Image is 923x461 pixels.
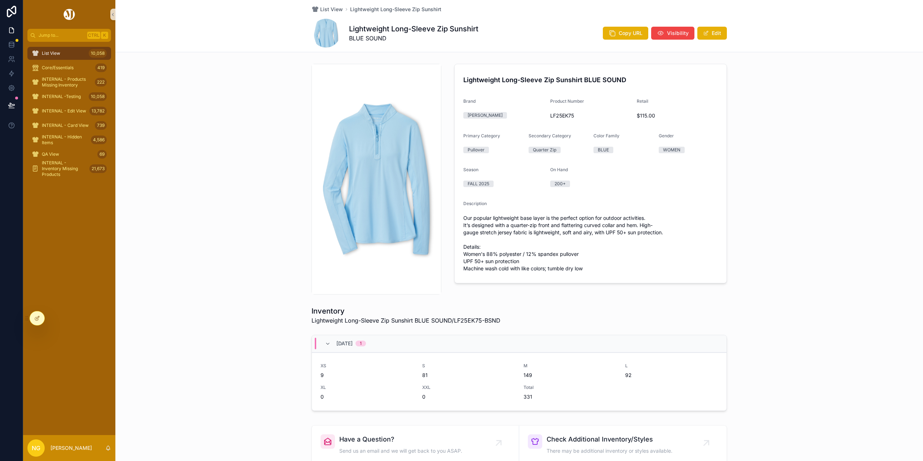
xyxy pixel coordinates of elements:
div: 4,586 [91,136,107,144]
a: List View [312,6,343,13]
span: Jump to... [39,32,84,38]
button: Edit [697,27,727,40]
span: 0 [422,393,515,400]
div: FALL 2025 [468,181,489,187]
span: Season [463,167,478,172]
span: Secondary Category [529,133,571,138]
span: List View [320,6,343,13]
span: S [422,363,515,369]
span: There may be additional inventory or styles available. [547,447,672,455]
span: XL [321,385,414,390]
div: Quarter Zip [533,147,556,153]
span: $115.00 [637,112,718,119]
span: INTERNAL - Inventory Missing Products [42,160,87,177]
div: 10,058 [89,49,107,58]
span: Our popular lightweight base layer is the perfect option for outdoor activities. It’s designed wi... [463,214,718,272]
button: Copy URL [603,27,648,40]
span: Copy URL [619,30,642,37]
span: 331 [524,393,617,400]
span: Total [524,385,617,390]
span: K [102,32,107,38]
span: [DATE] [336,340,353,347]
div: 21,673 [89,164,107,173]
span: INTERNAL -Testing [42,94,81,99]
a: Core/Essentials419 [27,61,111,74]
span: 149 [524,372,617,379]
div: 222 [95,78,107,87]
a: Lightweight Long-Sleeve Zip Sunshirt [350,6,441,13]
span: INTERNAL - Card View [42,123,89,128]
span: INTERNAL - Products Missing Inventory [42,76,92,88]
div: 69 [97,150,107,159]
span: Check Additional Inventory/Styles [547,434,672,444]
span: Color Family [593,133,619,138]
div: BLUE [598,147,609,153]
div: 1 [360,341,362,346]
a: QA View69 [27,148,111,161]
span: XS [321,363,414,369]
a: INTERNAL - Edit View13,782 [27,105,111,118]
h1: Inventory [312,306,500,316]
a: INTERNAL - Card View739 [27,119,111,132]
span: Have a Question? [339,434,462,444]
span: Send us an email and we will get back to you ASAP. [339,447,462,455]
h4: Lightweight Long-Sleeve Zip Sunshirt BLUE SOUND [463,75,718,85]
h1: Lightweight Long-Sleeve Zip Sunshirt [349,24,478,34]
span: Lightweight Long-Sleeve Zip Sunshirt BLUE SOUND/LF25EK75-BSND [312,316,500,325]
span: Gender [659,133,674,138]
div: 739 [95,121,107,130]
span: 0 [321,393,414,400]
div: 13,782 [89,107,107,115]
span: 9 [321,372,414,379]
a: INTERNAL - Inventory Missing Products21,673 [27,162,111,175]
div: scrollable content [23,42,115,185]
img: LF25EK75-BSND.jpg [312,85,441,273]
div: WOMEN [663,147,680,153]
span: List View [42,50,60,56]
span: Description [463,201,487,206]
span: 92 [625,372,718,379]
span: BLUE SOUND [349,34,478,43]
span: L [625,363,718,369]
span: XXL [422,385,515,390]
span: QA View [42,151,59,157]
span: Primary Category [463,133,500,138]
div: 200+ [555,181,566,187]
span: On Hand [550,167,568,172]
a: INTERNAL - Products Missing Inventory222 [27,76,111,89]
span: Visibility [667,30,689,37]
span: LF25EK75 [550,112,631,119]
div: 10,058 [89,92,107,101]
a: INTERNAL - Hidden Items4,586 [27,133,111,146]
span: INTERNAL - Hidden Items [42,134,88,146]
p: [PERSON_NAME] [50,444,92,452]
div: [PERSON_NAME] [468,112,503,119]
span: NG [32,444,40,452]
a: INTERNAL -Testing10,058 [27,90,111,103]
span: Retail [637,98,648,104]
a: List View10,058 [27,47,111,60]
div: Pullover [468,147,485,153]
span: Brand [463,98,476,104]
img: App logo [62,9,76,20]
span: Ctrl [87,32,100,39]
a: XS9S81M149L92XL0XXL0Total331 [312,353,727,411]
button: Jump to...CtrlK [27,29,111,42]
div: 419 [95,63,107,72]
span: Core/Essentials [42,65,74,71]
span: M [524,363,617,369]
button: Visibility [651,27,694,40]
span: INTERNAL - Edit View [42,108,86,114]
span: Product Number [550,98,584,104]
span: 81 [422,372,515,379]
